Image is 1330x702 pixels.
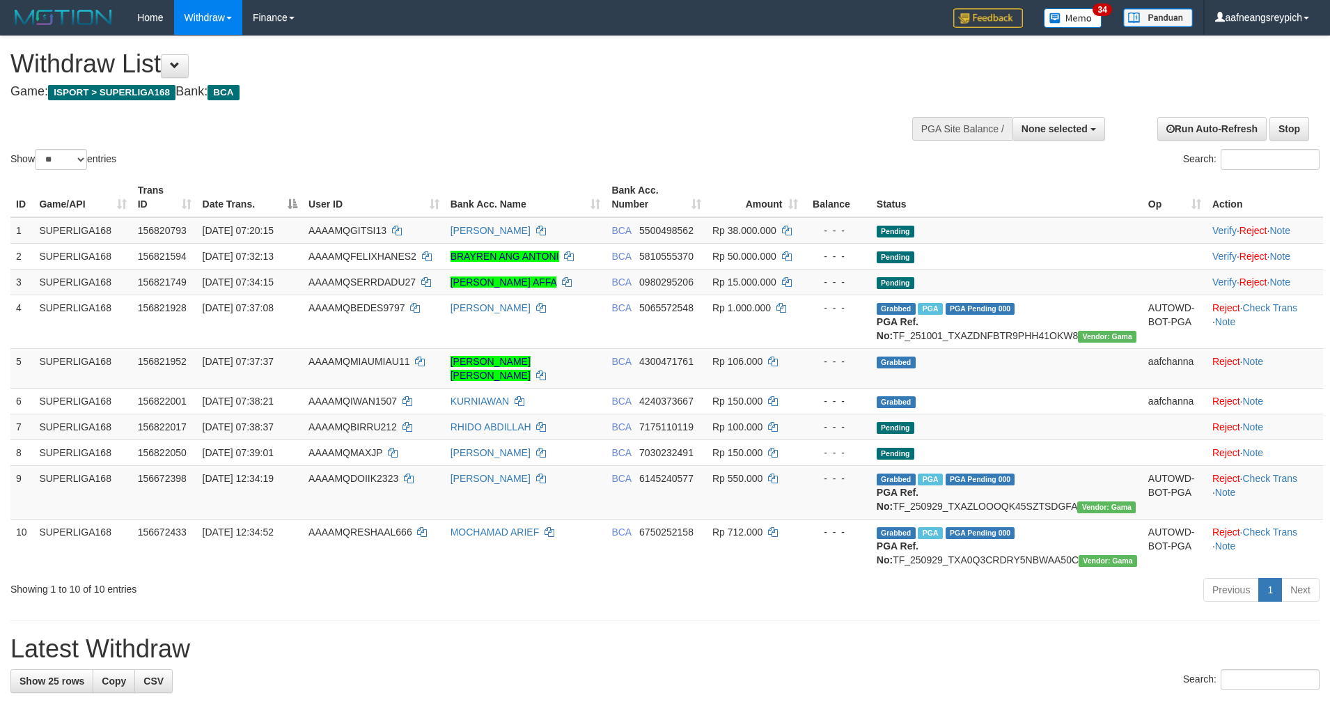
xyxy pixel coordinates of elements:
th: Trans ID: activate to sort column ascending [132,178,197,217]
a: Previous [1203,578,1259,602]
a: Stop [1269,117,1309,141]
td: SUPERLIGA168 [33,439,132,465]
span: Rp 150.000 [712,447,762,458]
span: Copy 6145240577 to clipboard [639,473,694,484]
div: - - - [809,354,866,368]
td: AUTOWD-BOT-PGA [1143,465,1207,519]
span: [DATE] 07:39:01 [203,447,274,458]
h4: Game: Bank: [10,85,873,99]
span: BCA [208,85,239,100]
span: BCA [611,526,631,538]
span: AAAAMQBIRRU212 [308,421,397,432]
span: None selected [1022,123,1088,134]
td: SUPERLIGA168 [33,217,132,244]
td: 4 [10,295,33,348]
span: Rp 15.000.000 [712,276,776,288]
th: Action [1207,178,1323,217]
td: SUPERLIGA168 [33,269,132,295]
td: aafchanna [1143,388,1207,414]
td: aafchanna [1143,348,1207,388]
span: Copy 5500498562 to clipboard [639,225,694,236]
span: AAAAMQSERRDADU27 [308,276,416,288]
a: Note [1243,356,1264,367]
th: Game/API: activate to sort column ascending [33,178,132,217]
span: Copy 7030232491 to clipboard [639,447,694,458]
span: 34 [1093,3,1111,16]
a: Reject [1212,473,1240,484]
td: 3 [10,269,33,295]
a: [PERSON_NAME] [PERSON_NAME] [451,356,531,381]
td: 10 [10,519,33,572]
span: CSV [143,676,164,687]
div: Showing 1 to 10 of 10 entries [10,577,544,596]
img: Button%20Memo.svg [1044,8,1102,28]
span: Pending [877,251,914,263]
td: TF_250929_TXAZLOOOQK45SZTSDGFA [871,465,1143,519]
a: Check Trans [1243,473,1298,484]
span: AAAAMQRESHAAL666 [308,526,412,538]
span: [DATE] 07:38:37 [203,421,274,432]
a: Verify [1212,276,1237,288]
a: Reject [1239,276,1267,288]
td: SUPERLIGA168 [33,519,132,572]
span: 156822001 [138,396,187,407]
select: Showentries [35,149,87,170]
b: PGA Ref. No: [877,540,918,565]
span: BCA [611,396,631,407]
td: 6 [10,388,33,414]
input: Search: [1221,149,1320,170]
span: [DATE] 12:34:19 [203,473,274,484]
th: Balance [804,178,871,217]
span: PGA Pending [946,474,1015,485]
span: AAAAMQIWAN1507 [308,396,397,407]
td: · · [1207,519,1323,572]
td: SUPERLIGA168 [33,348,132,388]
a: Note [1215,316,1236,327]
a: 1 [1258,578,1282,602]
span: Marked by aafsoycanthlai [918,474,942,485]
span: Copy 5065572548 to clipboard [639,302,694,313]
span: 156672398 [138,473,187,484]
label: Search: [1183,149,1320,170]
span: Copy [102,676,126,687]
span: Grabbed [877,527,916,539]
span: 156821749 [138,276,187,288]
td: SUPERLIGA168 [33,388,132,414]
span: BCA [611,302,631,313]
span: 156821928 [138,302,187,313]
td: · · [1207,269,1323,295]
span: Grabbed [877,474,916,485]
td: AUTOWD-BOT-PGA [1143,519,1207,572]
a: Run Auto-Refresh [1157,117,1267,141]
td: · [1207,348,1323,388]
a: Note [1215,487,1236,498]
td: SUPERLIGA168 [33,465,132,519]
span: Rp 50.000.000 [712,251,776,262]
div: - - - [809,394,866,408]
label: Search: [1183,669,1320,690]
a: Reject [1212,302,1240,313]
div: - - - [809,301,866,315]
a: [PERSON_NAME] [451,225,531,236]
a: Note [1269,225,1290,236]
td: · [1207,439,1323,465]
a: [PERSON_NAME] [451,473,531,484]
a: RHIDO ABDILLAH [451,421,531,432]
td: TF_250929_TXA0Q3CRDRY5NBWAA50C [871,519,1143,572]
td: 9 [10,465,33,519]
span: BCA [611,225,631,236]
span: 156822017 [138,421,187,432]
th: User ID: activate to sort column ascending [303,178,445,217]
span: Pending [877,448,914,460]
th: Date Trans.: activate to sort column descending [197,178,303,217]
span: AAAAMQDOIIK2323 [308,473,398,484]
span: Marked by aafsoycanthlai [918,527,942,539]
span: Rp 106.000 [712,356,762,367]
span: [DATE] 07:38:21 [203,396,274,407]
span: AAAAMQFELIXHANES2 [308,251,416,262]
a: Reject [1239,251,1267,262]
th: ID [10,178,33,217]
span: BCA [611,251,631,262]
span: Vendor URL: https://trx31.1velocity.biz [1077,501,1136,513]
span: AAAAMQGITSI13 [308,225,386,236]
